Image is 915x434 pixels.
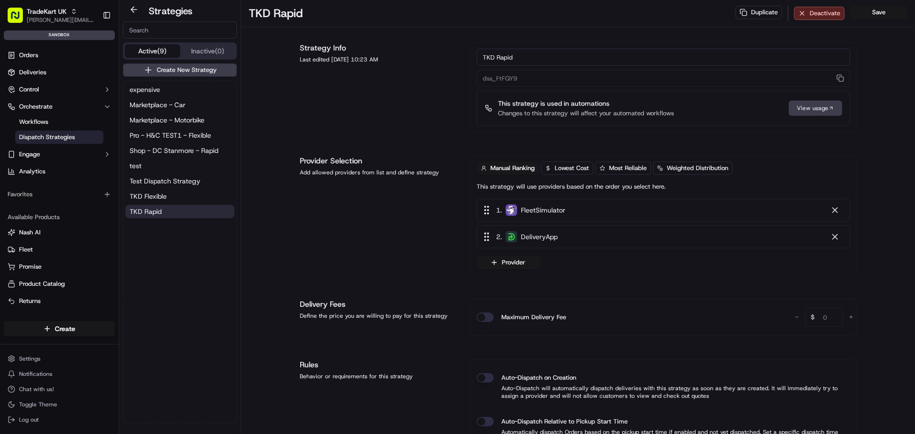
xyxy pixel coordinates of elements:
[19,68,46,77] span: Deliveries
[125,144,234,157] button: Shop - DC Stanmore - Rapid
[541,161,593,175] button: Lowest Cost
[609,164,647,172] span: Most Reliable
[300,169,459,176] div: Add allowed providers from list and define strategy
[249,6,303,21] h1: TKD Rapid
[8,297,111,305] a: Returns
[477,384,850,400] p: Auto-Dispatch will automatically dispatch deliveries with this strategy as soon as they are creat...
[4,147,115,162] button: Engage
[4,352,115,365] button: Settings
[8,262,111,271] a: Promise
[19,416,39,424] span: Log out
[19,228,41,237] span: Nash AI
[123,63,237,77] button: Create New Strategy
[300,312,459,320] div: Define the price you are willing to pay for this strategy
[19,102,52,111] span: Orchestrate
[498,109,674,118] p: Changes to this strategy will affect your automated workflows
[477,199,850,222] div: 1. FleetSimulator
[125,129,234,142] button: Pro - H&C TEST1 - Flexible
[130,176,200,186] span: Test Dispatch Strategy
[125,174,234,188] button: Test Dispatch Strategy
[4,82,115,97] button: Control
[19,51,38,60] span: Orders
[8,245,111,254] a: Fleet
[506,231,517,242] img: deliveryapp_logo.png
[4,65,115,80] a: Deliveries
[4,99,115,114] button: Orchestrate
[4,293,115,309] button: Returns
[27,16,95,24] button: [PERSON_NAME][EMAIL_ADDRESS][DOMAIN_NAME]
[19,280,65,288] span: Product Catalog
[180,44,235,58] button: Inactive (0)
[501,313,566,322] label: Maximum Delivery Fee
[19,245,33,254] span: Fleet
[130,85,160,94] span: expensive
[506,204,517,216] img: FleetSimulator.png
[19,167,45,176] span: Analytics
[125,98,234,111] button: Marketplace - Car
[477,225,850,248] div: 2. DeliveryApp
[55,324,75,333] span: Create
[19,297,41,305] span: Returns
[130,207,162,216] span: TKD Rapid
[4,48,115,63] a: Orders
[4,242,115,257] button: Fleet
[8,228,111,237] a: Nash AI
[130,192,167,201] span: TKD Flexible
[490,164,535,172] span: Manual Ranking
[125,83,234,96] button: expensive
[4,4,99,27] button: TradeKart UK[PERSON_NAME][EMAIL_ADDRESS][DOMAIN_NAME]
[300,359,459,371] h1: Rules
[125,190,234,203] button: TKD Flexible
[4,187,115,202] div: Favorites
[735,6,782,19] button: Duplicate
[481,205,565,215] div: 1 .
[4,383,115,396] button: Chat with us!
[300,56,459,63] div: Last edited [DATE] 10:23 AM
[300,373,459,380] div: Behavior or requirements for this strategy
[481,232,558,242] div: 2 .
[19,150,40,159] span: Engage
[125,44,180,58] button: Active (9)
[501,417,628,426] label: Auto-Dispatch Relative to Pickup Start Time
[19,385,54,393] span: Chat with us!
[477,256,541,269] button: Provider
[4,164,115,179] a: Analytics
[555,164,589,172] span: Lowest Cost
[850,6,907,19] button: Save
[130,100,185,110] span: Marketplace - Car
[125,113,234,127] button: Marketplace - Motorbike
[501,373,576,383] label: Auto-Dispatch on Creation
[595,161,651,175] button: Most Reliable
[19,401,57,408] span: Toggle Theme
[125,205,234,218] button: TKD Rapid
[807,309,818,328] span: $
[653,161,732,175] button: Weighted Distribution
[667,164,728,172] span: Weighted Distribution
[300,42,459,54] h1: Strategy Info
[19,133,75,141] span: Dispatch Strategies
[27,7,67,16] button: TradeKart UK
[300,299,459,310] h1: Delivery Fees
[19,355,41,363] span: Settings
[4,398,115,411] button: Toggle Theme
[130,115,204,125] span: Marketplace - Motorbike
[125,159,234,172] button: test
[300,155,459,167] h1: Provider Selection
[521,232,558,242] span: DeliveryApp
[19,262,41,271] span: Promise
[4,225,115,240] button: Nash AI
[149,4,193,18] h2: Strategies
[19,118,48,126] span: Workflows
[19,85,39,94] span: Control
[4,210,115,225] div: Available Products
[4,367,115,381] button: Notifications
